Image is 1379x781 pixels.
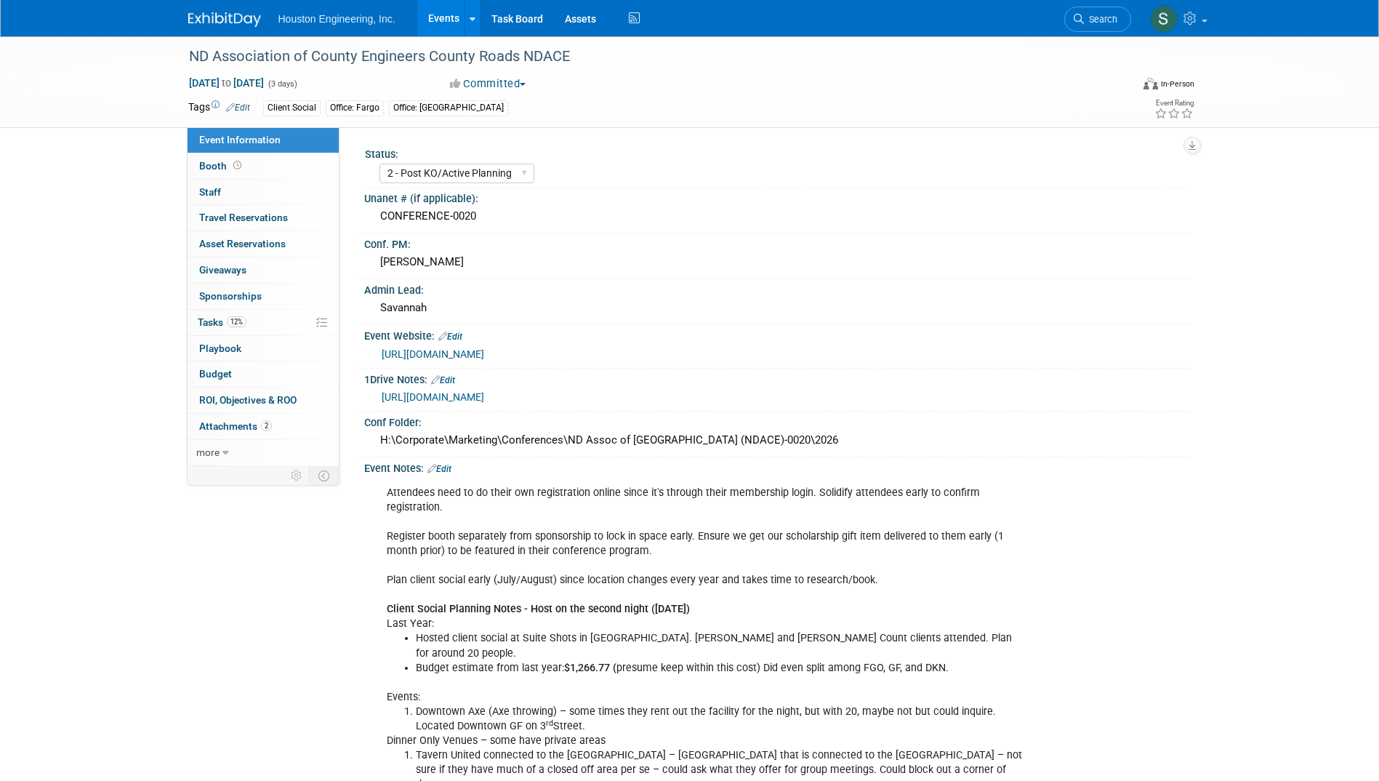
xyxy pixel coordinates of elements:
[364,369,1191,388] div: 1Drive Notes:
[188,414,339,439] a: Attachments2
[267,79,297,89] span: (3 days)
[184,44,1109,70] div: ND Association of County Engineers County Roads NDACE
[389,100,508,116] div: Office: [GEOGRAPHIC_DATA]
[364,279,1191,297] div: Admin Lead:
[364,457,1191,476] div: Event Notes:
[188,100,250,116] td: Tags
[427,464,451,474] a: Edit
[1160,79,1194,89] div: In-Person
[199,420,272,432] span: Attachments
[188,257,339,283] a: Giveaways
[188,440,339,465] a: more
[1154,100,1194,107] div: Event Rating
[1084,14,1117,25] span: Search
[188,336,339,361] a: Playbook
[364,233,1191,252] div: Conf. PM:
[199,212,288,223] span: Travel Reservations
[199,290,262,302] span: Sponsorships
[364,412,1191,430] div: Conf Folder:
[230,160,244,171] span: Booth not reserved yet
[1064,7,1131,32] a: Search
[416,705,1023,734] li: Downtown Axe (Axe throwing) – some times they rent out the facility for the night, but with 20, m...
[198,316,246,328] span: Tasks
[375,251,1181,273] div: [PERSON_NAME]
[1045,76,1195,97] div: Event Format
[226,103,250,113] a: Edit
[365,143,1185,161] div: Status:
[438,332,462,342] a: Edit
[199,264,246,276] span: Giveaways
[199,186,221,198] span: Staff
[387,603,690,615] b: Client Social Planning Notes - Host on the second night ([DATE])
[564,662,616,674] b: $1,266.77 (
[188,361,339,387] a: Budget
[261,420,272,431] span: 2
[199,238,286,249] span: Asset Reservations
[188,12,261,27] img: ExhibitDay
[199,394,297,406] span: ROI, Objectives & ROO
[188,180,339,205] a: Staff
[364,188,1191,206] div: Unanet # (if applicable):
[416,661,1023,676] li: Budget estimate from last year: presume keep within this cost) Did even split among FGO, GF, and ...
[263,100,321,116] div: Client Social
[546,718,553,728] sup: rd
[309,466,339,485] td: Toggle Event Tabs
[326,100,384,116] div: Office: Fargo
[199,343,241,354] span: Playbook
[1150,5,1178,33] img: Savannah Hartsoch
[188,76,265,89] span: [DATE] [DATE]
[375,429,1181,452] div: H:\Corporate\Marketing\Conferences\ND Assoc of [GEOGRAPHIC_DATA] (NDACE)-0020\2026
[364,325,1191,344] div: Event Website:
[227,316,246,327] span: 12%
[445,76,531,92] button: Committed
[278,13,395,25] span: Houston Engineering, Inc.
[220,77,233,89] span: to
[188,388,339,413] a: ROI, Objectives & ROO
[188,310,339,335] a: Tasks12%
[188,153,339,179] a: Booth
[431,375,455,385] a: Edit
[188,284,339,309] a: Sponsorships
[375,205,1181,228] div: CONFERENCE-0020
[382,391,484,403] a: [URL][DOMAIN_NAME]
[199,368,232,380] span: Budget
[1143,78,1158,89] img: Format-Inperson.png
[416,631,1023,660] li: Hosted client social at Suite Shots in [GEOGRAPHIC_DATA]. [PERSON_NAME] and [PERSON_NAME] Count c...
[284,466,310,485] td: Personalize Event Tab Strip
[188,205,339,231] a: Travel Reservations
[188,127,339,153] a: Event Information
[199,134,281,145] span: Event Information
[196,446,220,458] span: more
[375,297,1181,319] div: Savannah
[382,348,484,360] a: [URL][DOMAIN_NAME]
[188,231,339,257] a: Asset Reservations
[199,160,244,172] span: Booth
